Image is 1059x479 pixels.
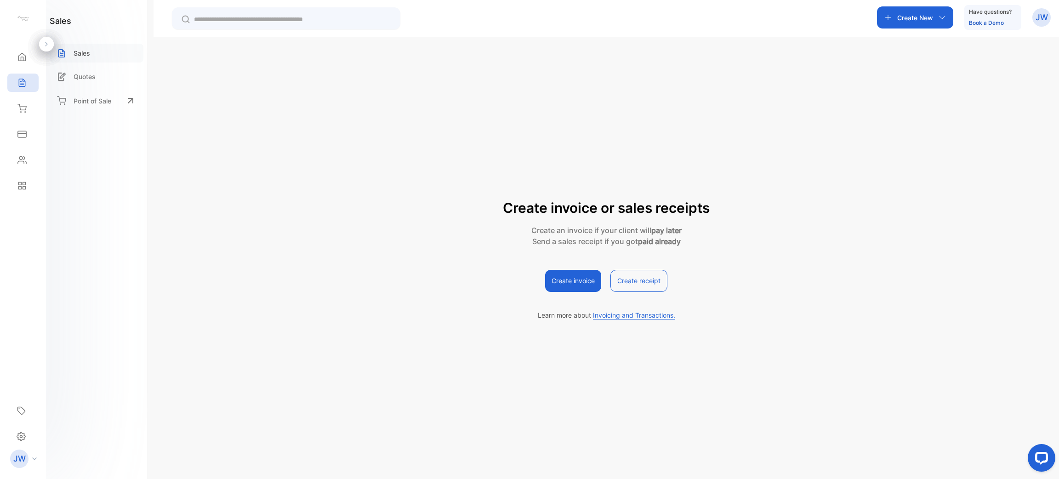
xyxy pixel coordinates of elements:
span: Invoicing and Transactions. [593,311,675,319]
p: JW [13,453,26,465]
p: Sales [74,48,90,58]
strong: paid already [638,237,681,246]
button: JW [1032,6,1051,29]
h1: sales [50,15,71,27]
p: Create invoice or sales receipts [503,198,710,218]
strong: pay later [651,226,682,235]
iframe: LiveChat chat widget [1020,440,1059,479]
p: Create an invoice if your client will [503,225,710,236]
a: Book a Demo [969,19,1004,26]
button: Create New [877,6,953,29]
button: Create receipt [610,270,667,292]
p: Send a sales receipt if you got [503,236,710,247]
img: logo [16,12,30,26]
p: JW [1036,11,1048,23]
a: Point of Sale [50,91,143,111]
button: Create invoice [545,270,601,292]
p: Learn more about [538,310,675,320]
p: Create New [897,13,933,23]
a: Sales [50,44,143,63]
p: Quotes [74,72,96,81]
p: Have questions? [969,7,1012,17]
p: Point of Sale [74,96,111,106]
a: Quotes [50,67,143,86]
